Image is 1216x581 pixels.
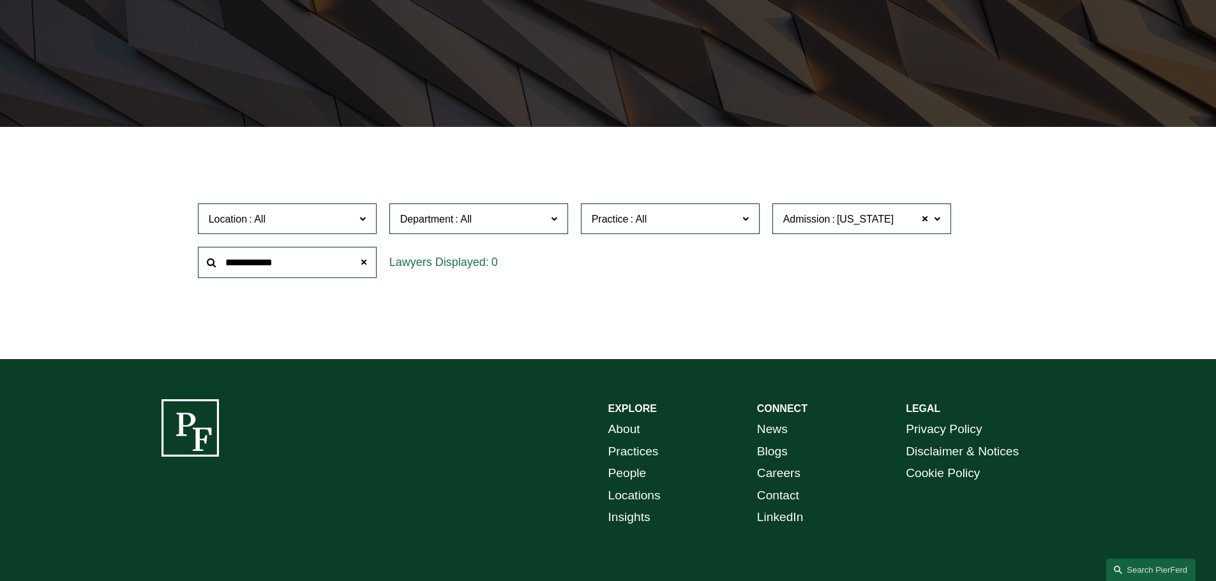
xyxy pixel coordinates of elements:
a: Blogs [757,441,788,463]
a: Insights [608,506,650,529]
span: Practice [592,214,629,224]
a: News [757,418,788,441]
strong: CONNECT [757,403,807,414]
a: Contact [757,485,799,507]
a: Search this site [1106,559,1196,581]
strong: LEGAL [906,403,940,414]
span: Department [400,214,454,224]
a: Locations [608,485,661,507]
span: Location [209,214,248,224]
a: About [608,418,640,441]
a: Practices [608,441,659,463]
strong: EXPLORE [608,403,657,414]
a: Careers [757,462,800,485]
a: Cookie Policy [906,462,980,485]
span: [US_STATE] [837,211,894,228]
a: LinkedIn [757,506,804,529]
a: Disclaimer & Notices [906,441,1019,463]
a: People [608,462,647,485]
span: 0 [492,256,498,268]
span: Admission [783,214,830,224]
a: Privacy Policy [906,418,982,441]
